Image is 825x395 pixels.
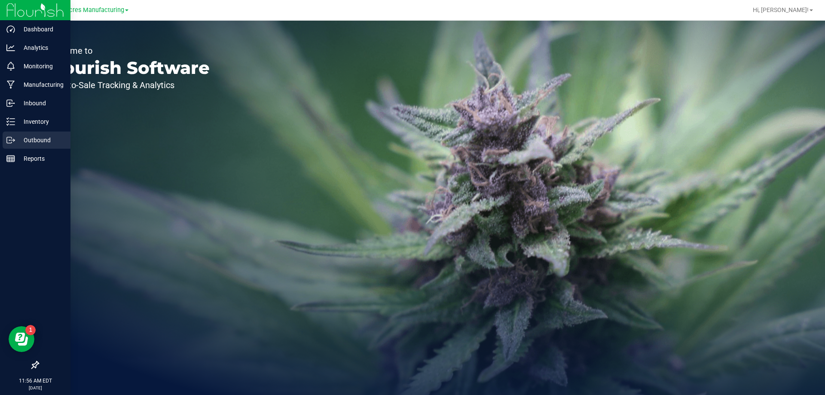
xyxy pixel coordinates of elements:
[46,81,210,89] p: Seed-to-Sale Tracking & Analytics
[15,116,67,127] p: Inventory
[25,325,36,335] iframe: Resource center unread badge
[753,6,809,13] span: Hi, [PERSON_NAME]!
[6,154,15,163] inline-svg: Reports
[15,61,67,71] p: Monitoring
[9,326,34,352] iframe: Resource center
[46,59,210,77] p: Flourish Software
[6,62,15,70] inline-svg: Monitoring
[6,136,15,144] inline-svg: Outbound
[47,6,124,14] span: Green Acres Manufacturing
[46,46,210,55] p: Welcome to
[15,135,67,145] p: Outbound
[15,80,67,90] p: Manufacturing
[15,98,67,108] p: Inbound
[6,80,15,89] inline-svg: Manufacturing
[6,117,15,126] inline-svg: Inventory
[15,43,67,53] p: Analytics
[6,99,15,107] inline-svg: Inbound
[6,25,15,34] inline-svg: Dashboard
[4,377,67,385] p: 11:56 AM EDT
[15,24,67,34] p: Dashboard
[6,43,15,52] inline-svg: Analytics
[15,153,67,164] p: Reports
[4,385,67,391] p: [DATE]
